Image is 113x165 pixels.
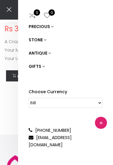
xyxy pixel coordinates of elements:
[49,9,55,16] span: 0
[29,33,102,46] a: STONE
[29,11,36,21] a: 0
[43,11,51,21] a: 0
[29,20,102,33] a: PRECIOUS
[35,127,71,133] a: [PHONE_NUMBER]
[29,46,102,60] a: ANTIQUE
[29,135,72,148] a: [EMAIL_ADDRESS][DOMAIN_NAME]
[29,88,67,95] span: Choose Currency
[34,9,40,16] span: 0
[29,60,102,73] a: GIFTS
